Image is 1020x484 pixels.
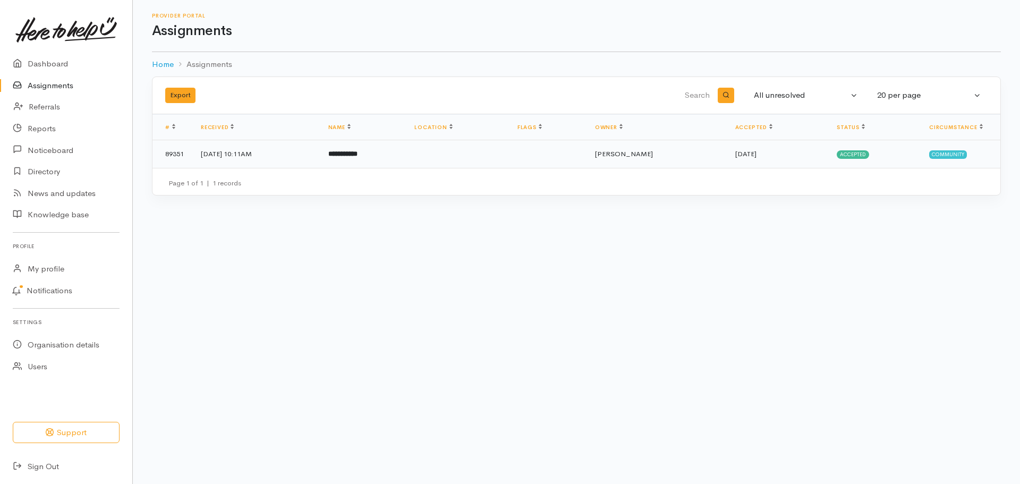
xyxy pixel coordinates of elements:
a: # [165,124,175,131]
a: Home [152,58,174,71]
time: [DATE] [735,149,756,158]
td: 89351 [152,140,192,168]
a: Owner [595,124,623,131]
div: 20 per page [877,89,972,101]
span: Accepted [837,150,869,159]
h6: Provider Portal [152,13,1001,19]
span: [PERSON_NAME] [595,149,653,158]
input: Search [456,83,712,108]
li: Assignments [174,58,232,71]
button: All unresolved [747,85,864,106]
a: Accepted [735,124,772,131]
h6: Settings [13,315,120,329]
button: 20 per page [871,85,988,106]
button: Support [13,422,120,444]
a: Received [201,124,234,131]
div: All unresolved [754,89,848,101]
a: Circumstance [929,124,983,131]
a: Flags [517,124,542,131]
span: | [207,179,209,188]
a: Name [328,124,351,131]
button: Export [165,88,195,103]
span: Community [929,150,967,159]
h1: Assignments [152,23,1001,39]
a: Location [414,124,452,131]
h6: Profile [13,239,120,253]
a: Status [837,124,865,131]
small: Page 1 of 1 1 records [168,179,241,188]
nav: breadcrumb [152,52,1001,77]
td: [DATE] 10:11AM [192,140,320,168]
